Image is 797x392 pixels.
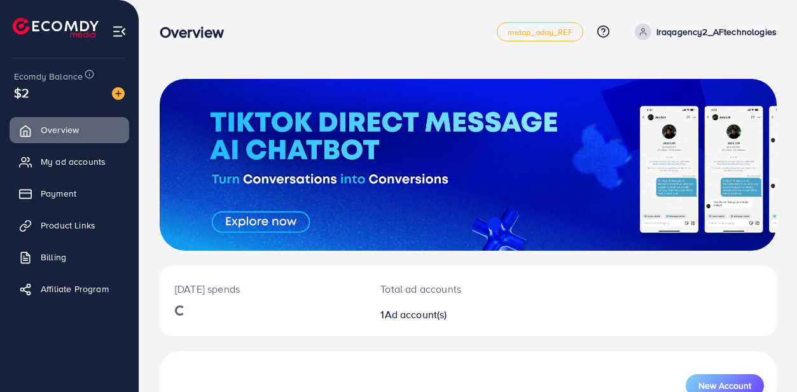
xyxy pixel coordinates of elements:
a: Product Links [10,213,129,238]
a: Payment [10,181,129,206]
span: New Account [698,381,751,390]
a: Overview [10,117,129,143]
a: Iraqagency2_AFtechnologies [630,24,777,40]
span: Affiliate Program [41,283,109,295]
h3: Overview [160,23,234,41]
span: Ecomdy Balance [14,70,83,83]
span: metap_oday_REF [508,28,572,36]
p: Iraqagency2_AFtechnologies [656,24,777,39]
span: Payment [41,187,76,200]
p: Total ad accounts [380,281,504,297]
span: Billing [41,251,66,263]
span: Overview [41,123,79,136]
img: logo [13,18,99,38]
span: Ad account(s) [385,307,447,321]
a: metap_oday_REF [497,22,583,41]
span: My ad accounts [41,155,106,168]
h2: 1 [380,309,504,321]
span: $2 [14,83,29,102]
a: My ad accounts [10,149,129,174]
a: Affiliate Program [10,276,129,302]
a: Billing [10,244,129,270]
p: [DATE] spends [175,281,350,297]
img: image [112,87,125,100]
span: Product Links [41,219,95,232]
img: menu [112,24,127,39]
